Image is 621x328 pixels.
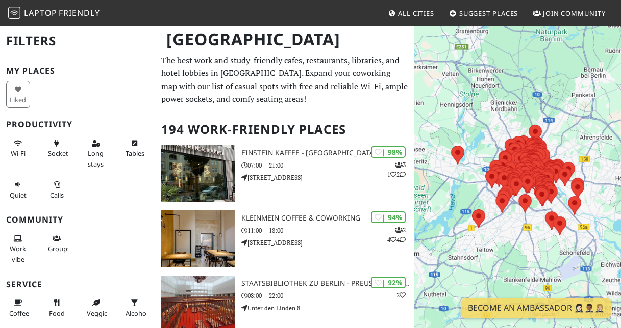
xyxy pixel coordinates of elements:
[459,9,518,18] span: Suggest Places
[50,190,64,200] span: Video/audio calls
[10,190,27,200] span: Quiet
[84,135,108,172] button: Long stays
[241,160,414,170] p: 07:00 – 21:00
[122,294,146,321] button: Alcohol
[241,303,414,313] p: Unter den Linden 8
[445,4,523,22] a: Suggest Places
[8,7,20,19] img: LaptopFriendly
[241,226,414,235] p: 11:00 – 18:00
[241,149,414,157] h3: Einstein Kaffee - [GEOGRAPHIC_DATA]
[161,114,408,145] h2: 194 Work-Friendly Places
[241,279,414,288] h3: Staatsbibliothek zu Berlin - Preußischer Kulturbesitz
[529,4,610,22] a: Join Community
[6,176,30,203] button: Quiet
[122,135,146,162] button: Tables
[45,230,69,257] button: Groups
[6,230,30,267] button: Work vibe
[396,290,406,300] p: 2
[6,135,30,162] button: Wi-Fi
[9,309,29,318] span: Coffee
[155,145,414,202] a: Einstein Kaffee - Charlottenburg | 98% 312 Einstein Kaffee - [GEOGRAPHIC_DATA] 07:00 – 21:00 [STR...
[241,173,414,182] p: [STREET_ADDRESS]
[161,145,235,202] img: Einstein Kaffee - Charlottenburg
[84,294,108,321] button: Veggie
[45,135,69,162] button: Sockets
[6,120,149,129] h3: Productivity
[387,225,406,244] p: 2 4 4
[371,146,406,158] div: | 98%
[6,294,30,321] button: Coffee
[88,149,104,168] span: Long stays
[49,309,65,318] span: Food
[45,294,69,321] button: Food
[241,291,414,300] p: 08:00 – 22:00
[241,238,414,248] p: [STREET_ADDRESS]
[462,298,611,318] a: Become an Ambassador 🤵🏻‍♀️🤵🏾‍♂️🤵🏼‍♀️
[87,309,108,318] span: Veggie
[10,244,26,263] span: People working
[6,25,149,57] h2: Filters
[371,277,406,288] div: | 92%
[161,210,235,267] img: KleinMein Coffee & Coworking
[6,215,149,225] h3: Community
[11,149,26,158] span: Stable Wi-Fi
[371,211,406,223] div: | 94%
[126,309,148,318] span: Alcohol
[8,5,100,22] a: LaptopFriendly LaptopFriendly
[398,9,434,18] span: All Cities
[384,4,438,22] a: All Cities
[24,7,57,18] span: Laptop
[161,54,408,106] p: The best work and study-friendly cafes, restaurants, libraries, and hotel lobbies in [GEOGRAPHIC_...
[48,149,71,158] span: Power sockets
[45,176,69,203] button: Calls
[59,7,100,18] span: Friendly
[6,66,149,76] h3: My Places
[241,214,414,223] h3: KleinMein Coffee & Coworking
[48,244,70,253] span: Group tables
[387,160,406,179] p: 3 1 2
[158,25,412,53] h1: [GEOGRAPHIC_DATA]
[543,9,606,18] span: Join Community
[126,149,144,158] span: Work-friendly tables
[6,280,149,289] h3: Service
[155,210,414,267] a: KleinMein Coffee & Coworking | 94% 244 KleinMein Coffee & Coworking 11:00 – 18:00 [STREET_ADDRESS]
